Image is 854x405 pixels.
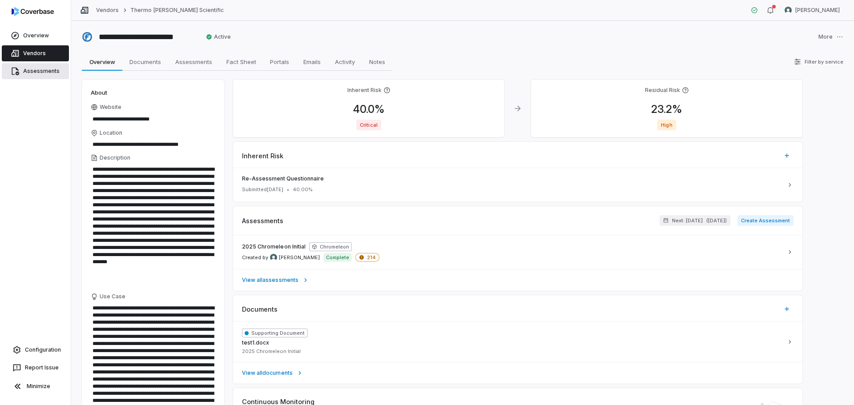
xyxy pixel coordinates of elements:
a: View allassessments [233,269,802,291]
button: More [816,28,846,46]
span: About [91,88,107,96]
span: View all assessments [242,277,298,284]
button: 40.00% [290,181,315,197]
a: Vendors [96,7,119,14]
span: Next: [DATE] [672,217,703,224]
a: Overview [2,28,69,44]
span: Chromeleon [309,242,352,251]
span: Re-Assessment Questionnaire [242,175,783,182]
span: 40.00 % [293,186,313,193]
img: logo-D7KZi-bG.svg [12,7,54,16]
span: Emails [300,56,324,68]
span: test1.docx [242,339,269,346]
span: Assessments [242,216,283,225]
span: Location [100,129,122,136]
button: Filter by service [791,54,846,70]
span: Inherent Risk [242,151,283,160]
button: Minimize [4,377,67,395]
span: Activity [331,56,359,68]
a: View alldocuments [233,362,802,384]
img: Nate Warner avatar [785,7,792,14]
button: Create Assessment [737,215,794,226]
span: Submitted [DATE] [242,186,283,193]
a: Vendors [2,45,69,61]
input: Website [91,113,200,125]
span: Notes [366,56,389,68]
a: Re-Assessment QuestionnaireSubmitted[DATE]•40.00% [233,168,802,202]
span: Portals [266,56,293,68]
span: Use Case [100,293,125,300]
h4: Residual Risk [645,87,680,94]
span: Documents [242,305,278,314]
span: Documents [126,56,165,68]
span: 214 [355,253,379,262]
input: Location [91,138,215,151]
span: View all documents [242,369,293,377]
span: ( [DATE] ) [706,217,727,224]
p: Complete [326,254,349,261]
a: Thermo [PERSON_NAME] Scientific [130,7,224,14]
span: Supporting Document [242,329,308,337]
span: [PERSON_NAME] [279,254,320,261]
span: • [287,186,289,193]
span: Description [100,154,130,161]
span: Created by [242,254,320,261]
span: 2025 Chromeleon Initial [242,348,301,355]
textarea: Description [91,163,215,289]
span: Website [100,104,121,111]
button: Report Issue [4,360,67,376]
button: Next: [DATE]([DATE]) [660,215,730,226]
span: 2025 Chromeleon Initial [242,243,306,250]
button: Nate Warner avatar[PERSON_NAME] [779,4,845,17]
span: Overview [86,56,119,68]
span: Active [206,33,231,40]
span: 40.0 % [346,103,392,116]
span: Assessments [172,56,216,68]
a: 2025 Chromeleon InitialChromeleonCreated by Nate Warner avatar[PERSON_NAME]Complete214 [233,235,802,269]
span: High [657,120,676,130]
h4: Inherent Risk [347,87,382,94]
span: 23.2 % [644,103,689,116]
button: Supporting Documenttest1.docx2025 Chromeleon Initial [233,321,802,362]
span: Critical [356,120,381,130]
a: Assessments [2,63,69,79]
span: Fact Sheet [223,56,260,68]
img: Nate Warner avatar [270,254,277,261]
a: Configuration [4,342,67,358]
span: [PERSON_NAME] [795,7,840,14]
